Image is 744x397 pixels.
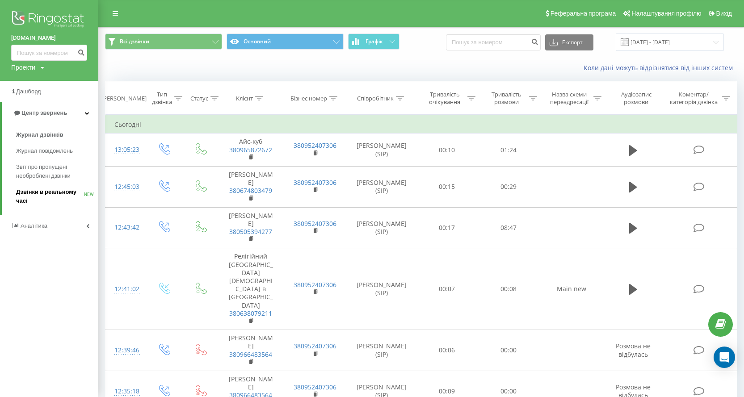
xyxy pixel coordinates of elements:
[545,34,593,50] button: Експорт
[347,207,416,248] td: [PERSON_NAME] (SIP)
[229,146,272,154] a: 380965872672
[366,38,383,45] span: Графік
[16,143,98,159] a: Журнал повідомлень
[347,248,416,330] td: [PERSON_NAME] (SIP)
[114,280,136,298] div: 12:41:02
[294,178,336,187] a: 380952407306
[584,63,737,72] a: Коли дані можуть відрізнятися вiд інших систем
[478,207,539,248] td: 08:47
[478,330,539,371] td: 00:00
[347,166,416,207] td: [PERSON_NAME] (SIP)
[478,134,539,167] td: 01:24
[114,219,136,236] div: 12:43:42
[229,350,272,359] a: 380966483564
[16,127,98,143] a: Журнал дзвінків
[547,91,591,106] div: Назва схеми переадресації
[612,91,661,106] div: Аудіозапис розмови
[668,91,720,106] div: Коментар/категорія дзвінка
[16,188,84,205] span: Дзвінки в реальному часі
[294,219,336,228] a: 380952407306
[347,134,416,167] td: [PERSON_NAME] (SIP)
[16,163,94,180] span: Звіт про пропущені необроблені дзвінки
[348,33,399,50] button: Графік
[16,130,63,139] span: Журнал дзвінків
[478,166,539,207] td: 00:29
[290,95,327,102] div: Бізнес номер
[227,33,344,50] button: Основний
[219,248,283,330] td: Релігійний [GEOGRAPHIC_DATA][DEMOGRAPHIC_DATA] в [GEOGRAPHIC_DATA]
[219,166,283,207] td: [PERSON_NAME]
[114,178,136,196] div: 12:45:03
[416,134,478,167] td: 00:10
[357,95,394,102] div: Співробітник
[294,383,336,391] a: 380952407306
[105,33,222,50] button: Всі дзвінки
[347,330,416,371] td: [PERSON_NAME] (SIP)
[219,207,283,248] td: [PERSON_NAME]
[486,91,527,106] div: Тривалість розмови
[114,141,136,159] div: 13:05:23
[416,248,478,330] td: 00:07
[229,186,272,195] a: 380674803479
[16,159,98,184] a: Звіт про пропущені необроблені дзвінки
[714,347,735,368] div: Open Intercom Messenger
[219,330,283,371] td: [PERSON_NAME]
[11,45,87,61] input: Пошук за номером
[190,95,208,102] div: Статус
[236,95,253,102] div: Клієнт
[631,10,701,17] span: Налаштування профілю
[539,248,604,330] td: Main new
[294,280,336,289] a: 380952407306
[229,227,272,236] a: 380505394277
[11,63,35,72] div: Проекти
[11,9,87,31] img: Ringostat logo
[21,109,67,116] span: Центр звернень
[416,207,478,248] td: 00:17
[551,10,616,17] span: Реферальна програма
[11,33,87,42] a: [DOMAIN_NAME]
[152,91,172,106] div: Тип дзвінка
[2,102,98,124] a: Центр звернень
[294,342,336,350] a: 380952407306
[16,184,98,209] a: Дзвінки в реальному часіNEW
[424,91,465,106] div: Тривалість очікування
[16,88,41,95] span: Дашборд
[120,38,149,45] span: Всі дзвінки
[416,166,478,207] td: 00:15
[219,134,283,167] td: Айс-куб
[21,222,47,229] span: Аналiтика
[229,309,272,318] a: 380638079211
[716,10,732,17] span: Вихід
[294,141,336,150] a: 380952407306
[114,342,136,359] div: 12:39:46
[101,95,147,102] div: [PERSON_NAME]
[446,34,541,50] input: Пошук за номером
[616,342,651,358] span: Розмова не відбулась
[105,116,737,134] td: Сьогодні
[478,248,539,330] td: 00:08
[416,330,478,371] td: 00:06
[16,146,73,155] span: Журнал повідомлень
